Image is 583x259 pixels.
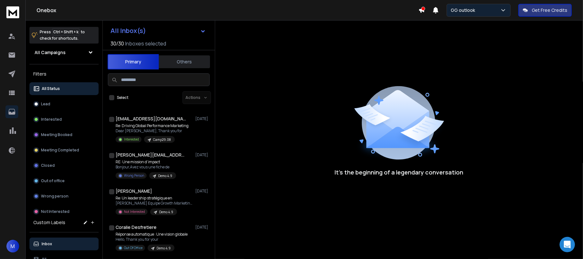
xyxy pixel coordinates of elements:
[29,69,99,78] h3: Filters
[35,49,66,56] h1: All Campaigns
[41,163,55,168] p: Closed
[335,168,464,177] p: It’s the beginning of a legendary conversation
[451,7,478,13] p: GG outlook
[124,137,139,142] p: Interested
[560,237,575,252] div: Open Intercom Messenger
[42,241,52,247] p: Inbox
[41,178,65,183] p: Out of office
[157,246,171,251] p: Demo 4.9
[116,152,186,158] h1: [PERSON_NAME][EMAIL_ADDRESS][DOMAIN_NAME]
[29,46,99,59] button: All Campaigns
[105,24,211,37] button: All Inbox(s)
[36,6,418,14] h1: Onebox
[116,201,192,206] p: [PERSON_NAME] Equipe Growth Marketing, Je vous
[117,95,128,100] label: Select
[41,132,72,137] p: Meeting Booked
[116,159,176,165] p: RE: Une mission d’impact
[195,152,210,158] p: [DATE]
[29,144,99,157] button: Meeting Completed
[116,196,192,201] p: Re: Un leadership stratégique en
[153,137,171,142] p: Camp29.08
[41,209,69,214] p: Not Interested
[29,205,99,218] button: Not Interested
[6,6,19,18] img: logo
[41,117,62,122] p: Interested
[33,219,65,226] h3: Custom Labels
[29,238,99,250] button: Inbox
[42,86,60,91] p: All Status
[195,189,210,194] p: [DATE]
[116,116,186,122] h1: [EMAIL_ADDRESS][DOMAIN_NAME]
[29,159,99,172] button: Closed
[29,98,99,110] button: Lead
[110,28,146,34] h1: All Inbox(s)
[116,237,188,242] p: Hello, Thank you for your
[125,40,166,47] h3: Inboxes selected
[159,210,173,214] p: Demo 4.9
[518,4,572,17] button: Get Free Credits
[29,113,99,126] button: Interested
[41,148,79,153] p: Meeting Completed
[29,190,99,203] button: Wrong person
[158,174,172,178] p: Demo 4.9
[108,54,159,69] button: Primary
[159,55,210,69] button: Others
[29,174,99,187] button: Out of office
[116,224,157,231] h1: Coralie Desfretiere
[124,246,142,250] p: Out Of Office
[195,225,210,230] p: [DATE]
[29,128,99,141] button: Meeting Booked
[116,232,188,237] p: Réponse automatique : Une vision globale
[6,240,19,253] button: M
[124,209,145,214] p: Not Interested
[124,173,144,178] p: Wrong Person
[52,28,79,36] span: Ctrl + Shift + k
[41,194,69,199] p: Wrong person
[110,40,124,47] span: 30 / 30
[29,82,99,95] button: All Status
[41,101,50,107] p: Lead
[40,29,85,42] p: Press to check for shortcuts.
[532,7,567,13] p: Get Free Credits
[116,123,189,128] p: Re: Driving Global Performance Marketing
[116,165,176,170] p: Bonjour,Avez vous une fiche de
[195,116,210,121] p: [DATE]
[116,128,189,134] p: Dear [PERSON_NAME], Thank you for
[116,188,152,194] h1: [PERSON_NAME]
